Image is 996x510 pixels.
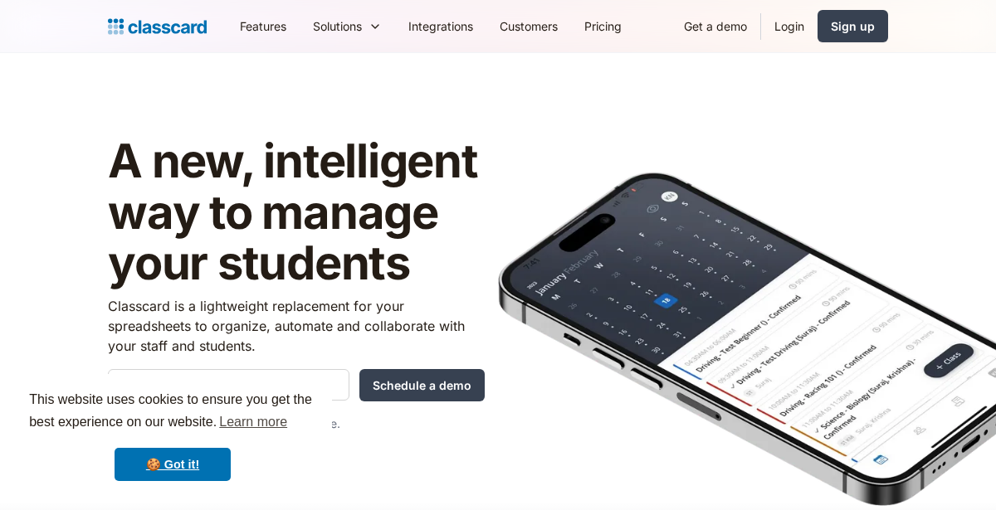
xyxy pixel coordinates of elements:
a: Get a demo [671,7,760,45]
a: Sign up [818,10,888,42]
input: Schedule a demo [359,369,485,401]
a: learn more about cookies [217,410,290,435]
div: cookieconsent [13,374,332,497]
form: Quick Demo Form [108,369,485,401]
span: This website uses cookies to ensure you get the best experience on our website. [29,390,316,435]
a: Integrations [395,7,486,45]
a: Logo [108,15,207,38]
a: Customers [486,7,571,45]
p: Classcard is a lightweight replacement for your spreadsheets to organize, automate and collaborat... [108,296,485,356]
a: dismiss cookie message [115,448,231,481]
input: tony@starkindustries.com [108,369,349,401]
a: Pricing [571,7,635,45]
div: Solutions [300,7,395,45]
div: Sign up [831,17,875,35]
div: Solutions [313,17,362,35]
a: Login [761,7,818,45]
a: Features [227,7,300,45]
h1: A new, intelligent way to manage your students [108,136,485,289]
